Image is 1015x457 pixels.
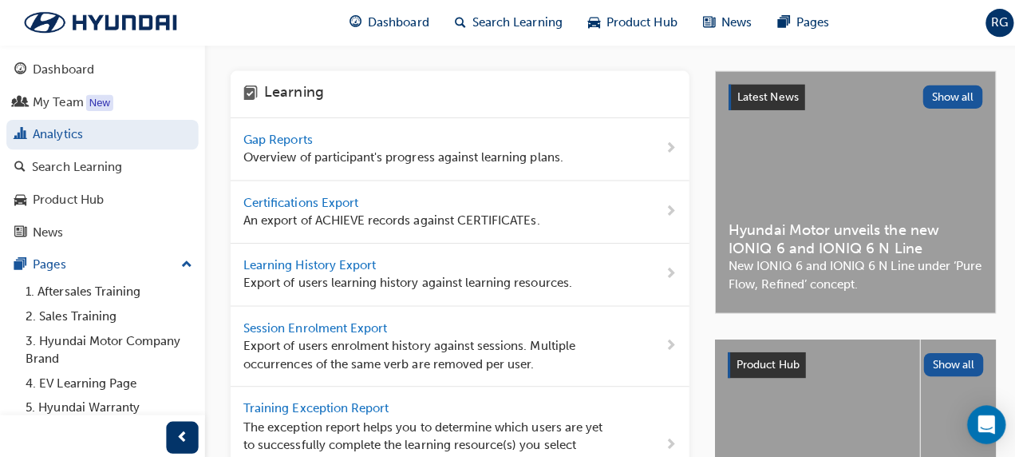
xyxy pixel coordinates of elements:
span: New IONIQ 6 and IONIQ 6 N Line under ‘Pure Flow, Refined’ concept. [724,256,976,292]
img: Trak [8,6,192,39]
span: news-icon [698,13,710,33]
span: An export of ACHIEVE records against CERTIFICATEs. [242,210,536,228]
span: learning-icon [242,83,256,104]
span: news-icon [14,225,26,239]
a: Product HubShow all [723,350,977,376]
a: News [6,217,197,246]
a: 3. Hyundai Motor Company Brand [19,327,197,369]
span: pages-icon [772,13,784,33]
span: prev-icon [176,425,188,445]
span: next-icon [660,263,672,283]
button: DashboardMy TeamAnalyticsSearch LearningProduct HubNews [6,51,197,248]
span: car-icon [14,192,26,206]
span: Search Learning [469,14,559,32]
span: people-icon [14,95,26,109]
span: next-icon [660,432,672,452]
span: search-icon [452,13,463,33]
a: 2. Sales Training [19,302,197,327]
a: pages-iconPages [760,6,836,39]
span: Product Hub [732,356,794,369]
a: My Team [6,87,197,117]
a: 4. EV Learning Page [19,369,197,394]
a: search-iconSearch Learning [439,6,571,39]
div: Pages [33,254,65,272]
a: 1. Aftersales Training [19,278,197,303]
h4: Learning [263,83,322,104]
a: Product Hub [6,184,197,213]
span: Pages [791,14,823,32]
div: Product Hub [33,189,103,208]
a: Dashboard [6,54,197,84]
span: Training Exception Report [242,399,389,413]
a: Latest NewsShow all [724,84,976,109]
div: Dashboard [33,60,93,78]
a: Latest NewsShow allHyundai Motor unveils the new IONIQ 6 and IONIQ 6 N LineNew IONIQ 6 and IONIQ ... [710,70,989,312]
button: Pages [6,248,197,278]
span: Hyundai Motor unveils the new IONIQ 6 and IONIQ 6 N Line [724,220,976,256]
span: next-icon [660,334,672,354]
a: Certifications Export An export of ACHIEVE records against CERTIFICATEs.next-icon [229,180,685,242]
span: pages-icon [14,256,26,271]
button: Show all [917,85,977,108]
span: Dashboard [365,14,426,32]
span: up-icon [180,253,191,274]
span: next-icon [660,201,672,221]
span: search-icon [14,160,26,174]
a: Search Learning [6,152,197,181]
div: Search Learning [32,157,121,176]
span: next-icon [660,138,672,158]
a: 5. Hyundai Warranty [19,393,197,418]
a: car-iconProduct Hub [571,6,685,39]
span: car-icon [584,13,596,33]
span: Session Enrolment Export [242,319,388,333]
span: Export of users enrolment history against sessions. Multiple occurrences of the same verb are rem... [242,335,609,371]
div: Tooltip anchor [85,94,113,110]
span: Overview of participant's progress against learning plans. [242,148,559,166]
span: Latest News [733,89,793,103]
span: Certifications Export [242,194,359,209]
div: Open Intercom Messenger [961,403,999,441]
span: Export of users learning history against learning resources. [242,272,568,291]
a: news-iconNews [685,6,760,39]
span: Learning History Export [242,256,377,271]
a: Session Enrolment Export Export of users enrolment history against sessions. Multiple occurrences... [229,304,685,385]
div: News [33,222,63,240]
span: Gap Reports [242,132,314,146]
span: Product Hub [602,14,673,32]
span: guage-icon [347,13,359,33]
span: News [717,14,747,32]
span: guage-icon [14,62,26,77]
button: RG [979,9,1007,37]
span: RG [985,14,1001,32]
a: guage-iconDashboard [334,6,439,39]
div: My Team [33,93,83,111]
a: Analytics [6,119,197,149]
a: Learning History Export Export of users learning history against learning resources.next-icon [229,242,685,304]
a: Gap Reports Overview of participant's progress against learning plans.next-icon [229,117,685,180]
button: Show all [918,351,977,374]
span: chart-icon [14,127,26,141]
